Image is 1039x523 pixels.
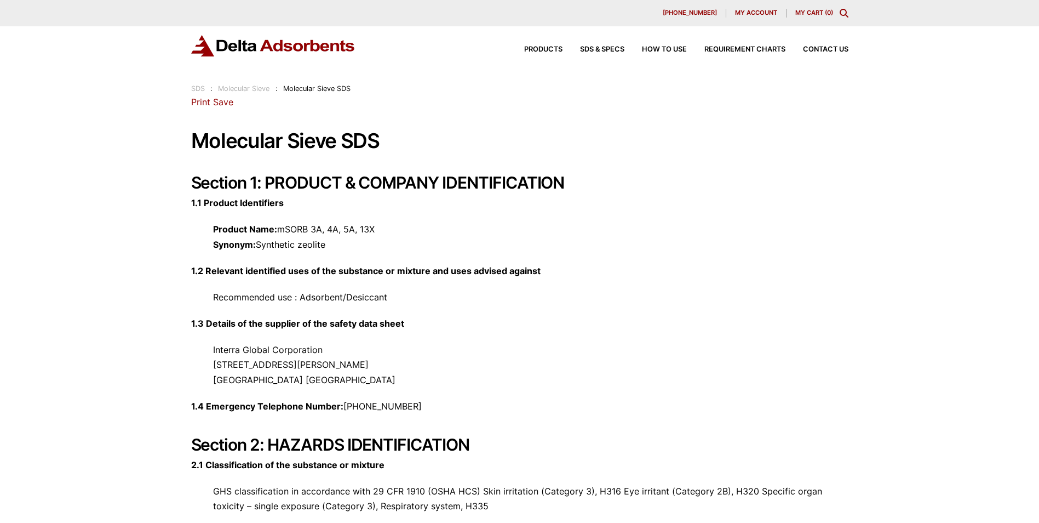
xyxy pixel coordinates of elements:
[191,399,848,414] p: [PHONE_NUMBER]
[524,46,562,53] span: Products
[213,224,277,235] strong: Product Name:
[191,401,343,412] strong: 1.4 Emergency Telephone Number:
[191,35,355,56] img: Delta Adsorbents
[726,9,787,18] a: My account
[624,46,687,53] a: How to Use
[191,318,404,329] strong: 1.3 Details of the supplier of the safety data sheet
[687,46,785,53] a: Requirement Charts
[191,84,205,93] a: SDS
[827,9,831,16] span: 0
[840,9,848,18] div: Toggle Modal Content
[191,222,848,252] p: mSORB 3A, 4A, 5A, 13X Synthetic zeolite
[642,46,687,53] span: How to Use
[191,290,848,305] p: Recommended use : Adsorbent/Desiccant
[213,239,256,250] strong: Synonym:
[218,84,269,93] a: Molecular Sieve
[275,84,278,93] span: :
[191,96,210,107] a: Print
[191,173,848,192] h2: Section 1: PRODUCT & COMPANY IDENTIFICATION
[735,10,777,16] span: My account
[785,46,848,53] a: Contact Us
[795,9,833,16] a: My Cart (0)
[803,46,848,53] span: Contact Us
[191,343,848,388] p: Interra Global Corporation [STREET_ADDRESS][PERSON_NAME] [GEOGRAPHIC_DATA] [GEOGRAPHIC_DATA]
[191,459,384,470] strong: 2.1 Classification of the substance or mixture
[191,265,541,276] strong: 1.2 Relevant identified uses of the substance or mixture and uses advised against
[580,46,624,53] span: SDS & SPECS
[191,197,284,208] strong: 1.1 Product Identifiers
[191,484,848,514] p: GHS classification in accordance with 29 CFR 1910 (OSHA HCS) Skin irritation (Category 3), H316 E...
[704,46,785,53] span: Requirement Charts
[191,130,848,152] h1: Molecular Sieve SDS
[213,96,233,107] a: Save
[507,46,562,53] a: Products
[654,9,726,18] a: [PHONE_NUMBER]
[663,10,717,16] span: [PHONE_NUMBER]
[562,46,624,53] a: SDS & SPECS
[283,84,351,93] span: Molecular Sieve SDS
[191,435,848,454] h2: Section 2: HAZARDS IDENTIFICATION
[210,84,213,93] span: :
